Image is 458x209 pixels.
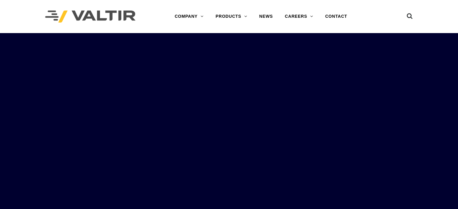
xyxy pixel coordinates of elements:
[319,11,353,23] a: CONTACT
[210,11,253,23] a: PRODUCTS
[45,11,136,23] img: Valtir
[169,11,210,23] a: COMPANY
[279,11,319,23] a: CAREERS
[253,11,279,23] a: NEWS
